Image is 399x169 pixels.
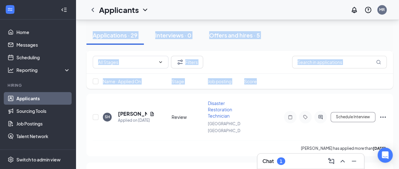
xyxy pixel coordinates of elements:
button: ChevronUp [337,156,348,166]
svg: MagnifyingGlass [376,60,381,65]
h1: Applicants [99,4,139,15]
h3: Chat [262,158,274,165]
p: [PERSON_NAME] has applied more than . [301,146,387,151]
svg: QuestionInfo [364,6,372,14]
a: Applicants [16,92,70,105]
span: Job posting [208,78,232,84]
div: Offers and hires · 5 [209,31,260,39]
svg: ChevronUp [339,157,346,165]
svg: Filter [176,58,184,66]
span: Score [244,78,257,84]
svg: ChevronDown [141,6,149,14]
a: Talent Network [16,130,70,143]
div: MR [379,7,385,12]
svg: ChevronLeft [89,6,97,14]
svg: Document [150,111,155,116]
a: Job Postings [16,117,70,130]
div: Interviews · 0 [155,31,191,39]
a: Messages [16,38,70,51]
svg: Notifications [350,6,358,14]
input: Search in applications [292,56,387,68]
span: [GEOGRAPHIC_DATA], [GEOGRAPHIC_DATA] [208,121,249,133]
svg: Settings [8,156,14,163]
div: SH [105,114,110,119]
button: Filter Filters [171,56,203,68]
span: Name · Applied On [103,78,141,84]
b: [DATE] [373,146,386,151]
svg: Collapse [61,7,67,13]
a: Home [16,26,70,38]
div: 1 [280,159,282,164]
div: Open Intercom Messenger [378,148,393,163]
span: Stage [172,78,184,84]
div: Applications · 29 [93,31,138,39]
svg: Analysis [8,67,14,73]
svg: Minimize [350,157,358,165]
button: Schedule Interview [331,112,375,122]
button: ComposeMessage [326,156,336,166]
button: Minimize [349,156,359,166]
svg: Tag [302,114,309,119]
input: All Stages [98,59,155,66]
a: Sourcing Tools [16,105,70,117]
svg: ChevronDown [158,60,163,65]
div: Review [172,114,204,120]
div: Switch to admin view [16,156,61,163]
a: Scheduling [16,51,70,64]
svg: ComposeMessage [327,157,335,165]
span: Disaster Restoration Technician [208,100,232,119]
svg: ActiveChat [317,114,324,119]
div: Team Management [8,149,69,154]
h5: [PERSON_NAME] [118,110,147,117]
svg: Ellipses [379,113,387,121]
div: Applied on [DATE] [118,117,155,124]
svg: WorkstreamLogo [7,6,13,13]
div: Hiring [8,83,69,88]
div: Reporting [16,67,71,73]
svg: Note [286,114,294,119]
